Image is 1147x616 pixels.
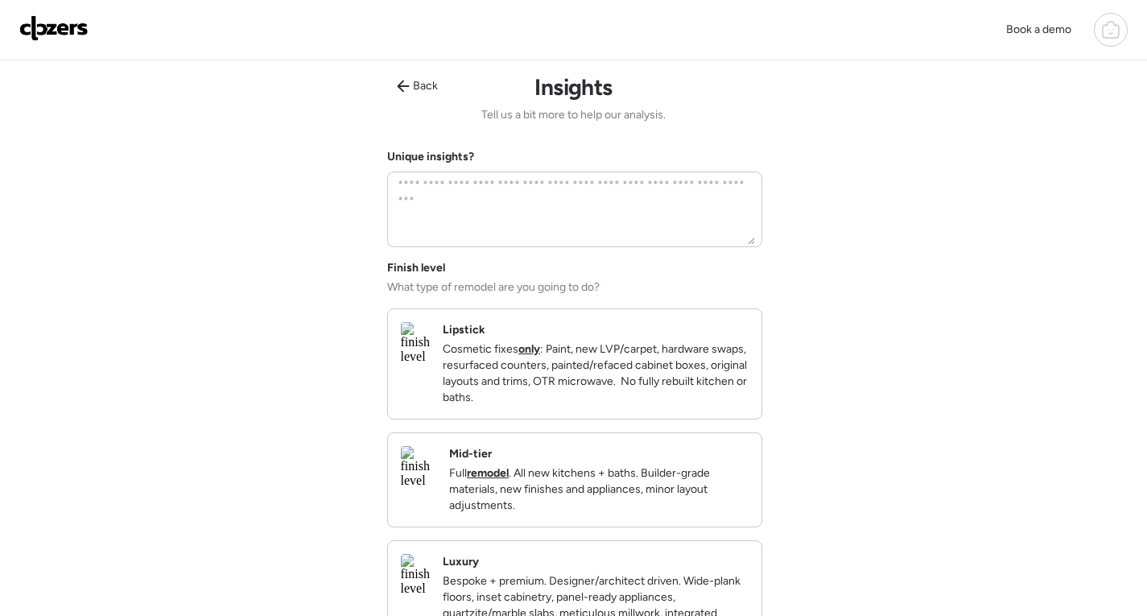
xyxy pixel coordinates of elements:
[1006,23,1071,36] span: Book a demo
[401,322,430,364] img: finish level
[449,465,749,514] p: Full . All new kitchens + baths. Builder-grade materials, new finishes and appliances, minor layo...
[449,446,492,462] h2: Mid-tier
[481,107,666,123] span: Tell us a bit more to help our analysis.
[518,342,540,356] strong: only
[19,15,89,41] img: Logo
[467,466,509,480] strong: remodel
[387,150,474,163] label: Unique insights?
[387,279,600,296] span: What type of remodel are you going to do?
[401,554,430,596] img: finish level
[401,446,436,488] img: finish level
[443,341,749,406] p: Cosmetic fixes : Paint, new LVP/carpet, hardware swaps, resurfaced counters, painted/refaced cabi...
[387,260,445,276] span: Finish level
[443,554,479,570] h2: Luxury
[413,78,438,94] span: Back
[443,322,485,338] h2: Lipstick
[534,73,613,101] h1: Insights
